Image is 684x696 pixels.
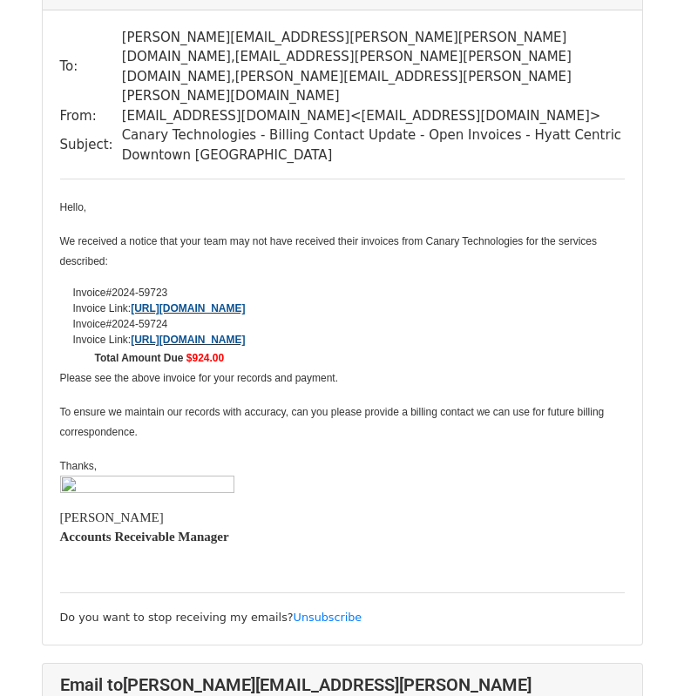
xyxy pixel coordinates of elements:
td: [PERSON_NAME][EMAIL_ADDRESS][PERSON_NAME][PERSON_NAME][DOMAIN_NAME] , [EMAIL_ADDRESS][PERSON_NAME... [122,28,625,106]
span: Invoice# [73,318,112,330]
small: Do you want to stop receiving my emails? [60,611,362,624]
b: [URL][DOMAIN_NAME] [131,334,245,346]
span: Please see the above invoice for your records and payment. [60,372,339,384]
b: Total Amount Due [95,352,186,364]
span: Invoice Link: [73,302,132,314]
span: Invoice Link: [73,334,132,346]
a: Unsubscribe [294,611,362,624]
b: [URL][DOMAIN_NAME] [131,302,245,314]
td: From: [60,106,122,126]
font: [PERSON_NAME] [60,510,164,524]
iframe: Chat Widget [597,612,684,696]
td: Canary Technologies - Billing Contact Update - Open Invoices - Hyatt Centric Downtown [GEOGRAPHIC... [122,125,625,165]
span: Hello, [60,201,87,213]
span: Thanks, [60,460,98,472]
span: We received a notice that your team may not have received their invoices from Canary Technologies... [60,235,598,267]
span: Invoice# [73,287,112,299]
td: [EMAIL_ADDRESS][DOMAIN_NAME] < [EMAIL_ADDRESS][DOMAIN_NAME] > [122,106,625,126]
li: 2024-59723 [73,285,625,301]
li: 2024-59724 [73,316,625,332]
span: To ensure we maintain our records with accuracy, can you please provide a billing contact we can ... [60,406,605,438]
td: To: [60,28,122,106]
font: Accounts Receivable Manager [60,530,229,544]
img: AIorK4yoWAoI9745Wt6zaC2ynkFbcAb9vaCkNi9gfbnEef-GDwd3-bwXJup1QSNZVBbl6OVM_9w6W46LS9jb [60,476,234,508]
font: $924.00 [186,352,224,364]
td: Subject: [60,125,122,165]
